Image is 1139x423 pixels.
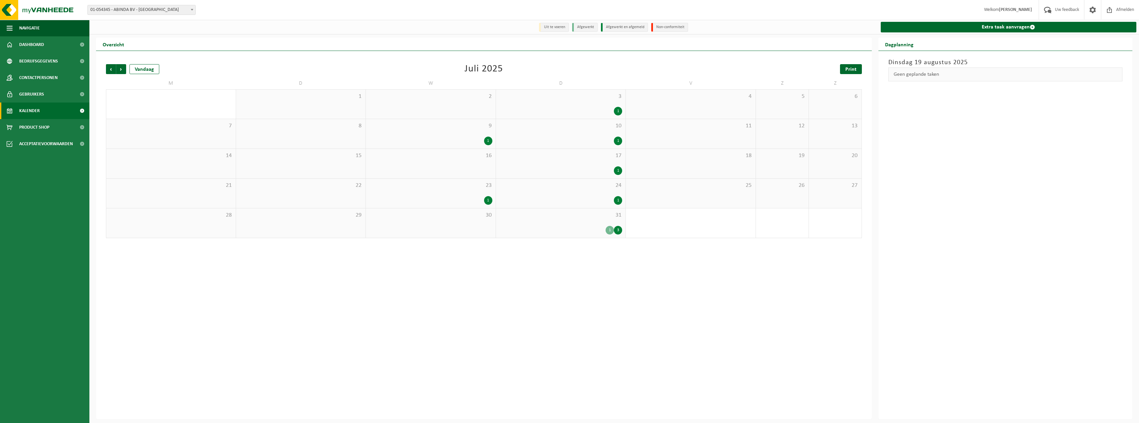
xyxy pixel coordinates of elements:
[239,122,363,130] span: 8
[19,53,58,69] span: Bedrijfsgegevens
[499,152,622,159] span: 17
[129,64,159,74] div: Vandaag
[845,67,857,72] span: Print
[239,93,363,100] span: 1
[888,58,1123,67] h3: Dinsdag 19 augustus 2025
[759,182,805,189] span: 26
[759,122,805,130] span: 12
[812,182,858,189] span: 27
[96,38,131,51] h2: Overzicht
[484,137,492,145] div: 1
[369,122,492,130] span: 9
[572,23,598,32] li: Afgewerkt
[239,152,363,159] span: 15
[484,196,492,205] div: 1
[110,122,232,130] span: 7
[888,67,1123,81] div: Geen geplande taken
[881,22,1137,32] a: Extra taak aanvragen
[878,38,920,51] h2: Dagplanning
[19,119,49,136] span: Product Shop
[499,93,622,100] span: 3
[19,69,58,86] span: Contactpersonen
[999,7,1032,12] strong: [PERSON_NAME]
[840,64,862,74] a: Print
[369,152,492,159] span: 16
[606,226,614,234] div: 1
[19,103,40,119] span: Kalender
[759,93,805,100] span: 5
[87,5,196,15] span: 01-054345 - ABINDA BV - RUDDERVOORDE
[614,137,622,145] div: 1
[629,93,752,100] span: 4
[614,107,622,115] div: 1
[19,86,44,103] span: Gebruikers
[539,23,569,32] li: Uit te voeren
[116,64,126,74] span: Volgende
[88,5,195,15] span: 01-054345 - ABINDA BV - RUDDERVOORDE
[236,77,366,89] td: D
[601,23,648,32] li: Afgewerkt en afgemeld
[614,196,622,205] div: 1
[110,212,232,219] span: 28
[629,152,752,159] span: 18
[19,20,40,36] span: Navigatie
[239,182,363,189] span: 22
[812,122,858,130] span: 13
[626,77,756,89] td: V
[110,152,232,159] span: 14
[110,182,232,189] span: 21
[369,182,492,189] span: 23
[812,93,858,100] span: 6
[19,136,73,152] span: Acceptatievoorwaarden
[499,212,622,219] span: 31
[812,152,858,159] span: 20
[106,77,236,89] td: M
[759,152,805,159] span: 19
[499,122,622,130] span: 10
[239,212,363,219] span: 29
[465,64,503,74] div: Juli 2025
[369,212,492,219] span: 30
[614,166,622,175] div: 1
[756,77,809,89] td: Z
[106,64,116,74] span: Vorige
[366,77,496,89] td: W
[614,226,622,234] div: 3
[499,182,622,189] span: 24
[369,93,492,100] span: 2
[629,182,752,189] span: 25
[651,23,688,32] li: Non-conformiteit
[629,122,752,130] span: 11
[809,77,862,89] td: Z
[496,77,626,89] td: D
[19,36,44,53] span: Dashboard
